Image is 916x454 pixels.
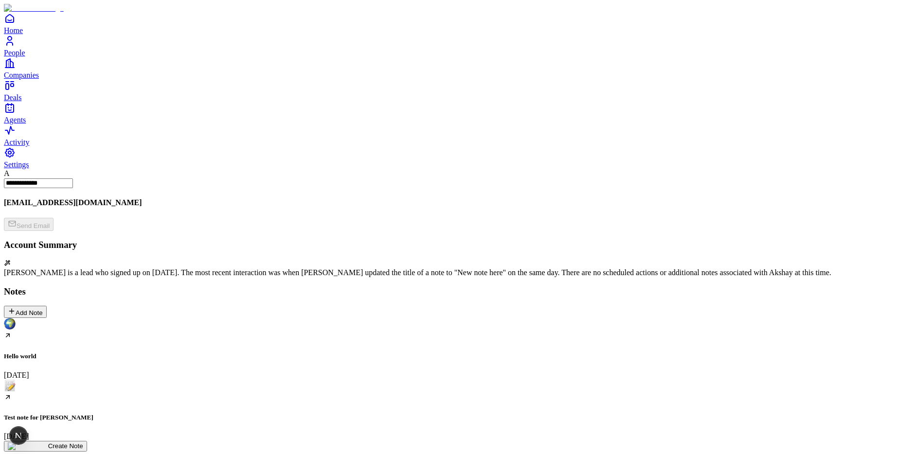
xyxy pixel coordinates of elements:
[4,35,912,57] a: People
[4,240,912,250] h3: Account Summary
[4,80,912,102] a: Deals
[4,102,912,124] a: Agents
[8,442,48,450] img: create note
[4,160,29,169] span: Settings
[4,218,54,231] button: Send Email
[4,414,912,421] h5: Test note for [PERSON_NAME]
[4,124,912,146] a: Activity
[4,71,39,79] span: Companies
[4,26,23,35] span: Home
[4,268,912,277] div: [PERSON_NAME] is a lead who signed up on [DATE]. The most recent interaction was when [PERSON_NAM...
[4,169,912,178] div: A
[4,306,47,318] button: Add Note
[4,380,16,391] img: memo
[48,442,83,450] span: Create Note
[4,57,912,79] a: Companies
[4,198,912,207] h4: [EMAIL_ADDRESS][DOMAIN_NAME]
[4,13,912,35] a: Home
[4,147,912,169] a: Settings
[4,138,29,146] span: Activity
[8,307,43,316] div: Add Note
[4,441,87,452] button: create noteCreate Note
[4,116,26,124] span: Agents
[4,352,912,360] h5: Hello world
[4,4,64,13] img: Item Brain Logo
[4,286,912,297] h3: Notes
[4,432,29,440] span: [DATE]
[4,318,16,330] img: earth africa
[4,93,21,102] span: Deals
[4,371,29,379] span: [DATE]
[4,49,25,57] span: People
